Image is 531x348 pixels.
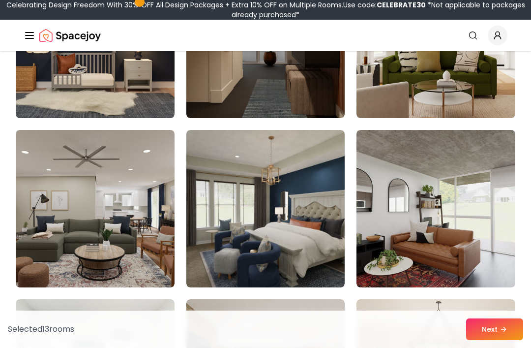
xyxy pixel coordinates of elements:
[39,26,101,45] img: Spacejoy Logo
[356,130,515,287] img: Room room-21
[466,318,523,340] button: Next
[16,130,175,287] img: Room room-19
[39,26,101,45] a: Spacejoy
[186,130,345,287] img: Room room-20
[24,20,507,51] nav: Global
[8,323,74,335] p: Selected 13 room s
